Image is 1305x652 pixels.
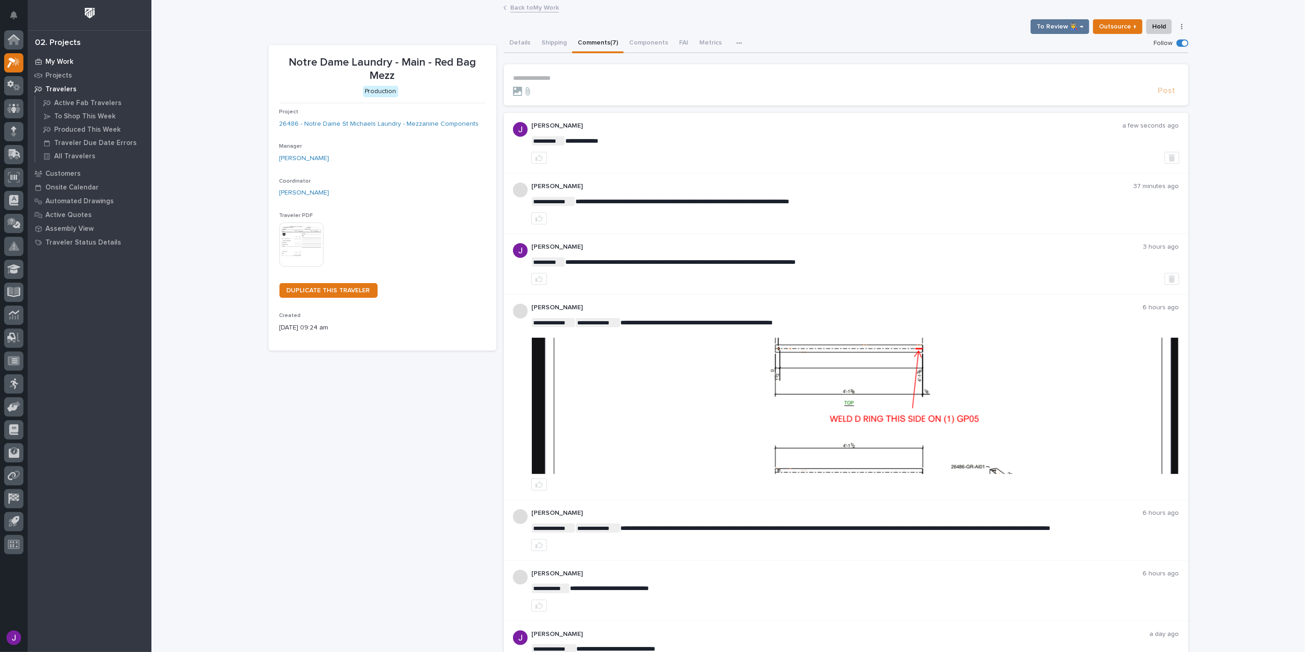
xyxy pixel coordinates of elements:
[531,509,1143,517] p: [PERSON_NAME]
[45,58,73,66] p: My Work
[1037,21,1083,32] span: To Review 👨‍🏭 →
[45,85,77,94] p: Travelers
[1152,21,1166,32] span: Hold
[531,630,1150,638] p: [PERSON_NAME]
[287,287,370,294] span: DUPLICATE THIS TRAVELER
[45,225,94,233] p: Assembly View
[45,197,114,206] p: Automated Drawings
[28,167,151,180] a: Customers
[11,11,23,26] div: Notifications
[1146,19,1172,34] button: Hold
[45,72,72,80] p: Projects
[45,239,121,247] p: Traveler Status Details
[1099,21,1137,32] span: Outsource ↑
[28,68,151,82] a: Projects
[510,2,559,12] a: Back toMy Work
[363,86,398,97] div: Production
[572,34,624,53] button: Comments (7)
[279,56,485,83] p: Notre Dame Laundry - Main - Red Bag Mezz
[35,136,151,149] a: Traveler Due Date Errors
[4,6,23,25] button: Notifications
[1031,19,1089,34] button: To Review 👨‍🏭 →
[28,235,151,249] a: Traveler Status Details
[28,180,151,194] a: Onsite Calendar
[1154,39,1173,47] p: Follow
[1165,273,1179,285] button: Delete post
[531,122,1123,130] p: [PERSON_NAME]
[531,152,547,164] button: like this post
[1158,86,1176,96] span: Post
[279,323,485,333] p: [DATE] 09:24 am
[279,178,311,184] span: Coordinator
[54,139,137,147] p: Traveler Due Date Errors
[1143,509,1179,517] p: 6 hours ago
[45,170,81,178] p: Customers
[536,34,572,53] button: Shipping
[531,600,547,612] button: like this post
[513,630,528,645] img: ACg8ocLB2sBq07NhafZLDpfZztpbDqa4HYtD3rBf5LhdHf4k=s96-c
[624,34,674,53] button: Components
[54,126,121,134] p: Produced This Week
[1123,122,1179,130] p: a few seconds ago
[279,154,329,163] a: [PERSON_NAME]
[694,34,727,53] button: Metrics
[1150,630,1179,638] p: a day ago
[674,34,694,53] button: FAI
[1143,243,1179,251] p: 3 hours ago
[4,628,23,647] button: users-avatar
[35,150,151,162] a: All Travelers
[54,152,95,161] p: All Travelers
[1134,183,1179,190] p: 37 minutes ago
[1143,304,1179,312] p: 6 hours ago
[35,123,151,136] a: Produced This Week
[279,213,313,218] span: Traveler PDF
[531,304,1143,312] p: [PERSON_NAME]
[1143,570,1179,578] p: 6 hours ago
[28,55,151,68] a: My Work
[1154,86,1179,96] button: Post
[531,212,547,224] button: like this post
[531,570,1143,578] p: [PERSON_NAME]
[35,110,151,123] a: To Shop This Week
[531,539,547,551] button: like this post
[279,313,301,318] span: Created
[45,211,92,219] p: Active Quotes
[28,208,151,222] a: Active Quotes
[35,38,81,48] div: 02. Projects
[279,109,299,115] span: Project
[531,183,1134,190] p: [PERSON_NAME]
[513,122,528,137] img: ACg8ocLB2sBq07NhafZLDpfZztpbDqa4HYtD3rBf5LhdHf4k=s96-c
[35,96,151,109] a: Active Fab Travelers
[279,144,302,149] span: Manager
[279,188,329,198] a: [PERSON_NAME]
[504,34,536,53] button: Details
[45,184,99,192] p: Onsite Calendar
[1093,19,1143,34] button: Outsource ↑
[54,112,116,121] p: To Shop This Week
[1165,152,1179,164] button: Delete post
[531,273,547,285] button: like this post
[54,99,122,107] p: Active Fab Travelers
[28,82,151,96] a: Travelers
[279,119,479,129] a: 26486 - Notre Dame St Michaels Laundry - Mezzanine Components
[28,222,151,235] a: Assembly View
[513,243,528,258] img: ACg8ocLB2sBq07NhafZLDpfZztpbDqa4HYtD3rBf5LhdHf4k=s96-c
[81,5,98,22] img: Workspace Logo
[531,479,547,490] button: like this post
[531,243,1143,251] p: [PERSON_NAME]
[279,283,378,298] a: DUPLICATE THIS TRAVELER
[28,194,151,208] a: Automated Drawings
